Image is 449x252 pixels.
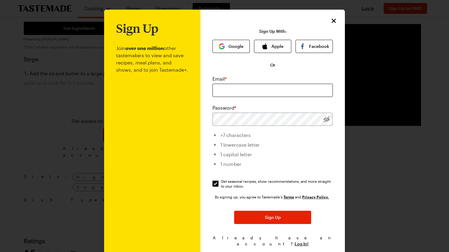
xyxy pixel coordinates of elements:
div: By signing up, you agree to Tastemade's and [215,194,330,200]
label: Email [212,75,227,82]
span: Already have an account? [213,235,333,246]
label: Password [212,104,236,111]
button: Apple [254,40,291,53]
button: Sign Up [234,211,311,224]
button: Log In! [295,241,308,247]
input: Get seasonal recipes, show recommendations, and more straight to your inbox. [212,181,218,187]
span: Get seasonal recipes, show recommendations, and more straight to your inbox. [221,179,333,188]
button: Google [212,40,250,53]
a: Tastemade Privacy Policy [302,194,329,199]
button: Close [330,17,338,25]
h1: Sign Up [116,22,158,35]
b: over one million [125,45,164,51]
button: Facebook [296,40,333,53]
span: >7 characters [220,132,251,138]
a: Tastemade Terms of Service [283,194,294,199]
span: 1 lowercase letter [220,142,260,148]
span: Sign Up [265,214,281,220]
span: 1 capital letter [220,151,252,157]
span: Or [270,62,275,68]
span: 1 number [220,161,241,167]
p: Sign Up With: [259,29,286,34]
